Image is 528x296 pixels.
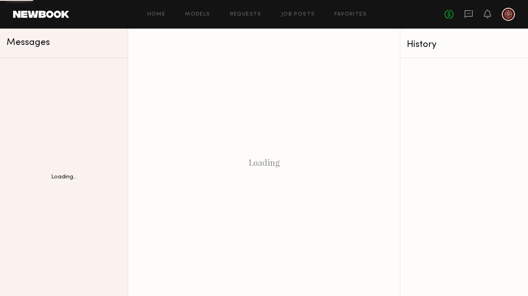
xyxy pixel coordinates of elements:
[185,12,210,17] a: Models
[230,12,262,17] a: Requests
[51,174,77,180] div: Loading...
[128,29,400,296] div: Loading
[147,12,166,17] a: Home
[334,12,367,17] a: Favorites
[7,38,50,47] span: Messages
[407,40,521,49] div: History
[281,12,315,17] a: Job Posts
